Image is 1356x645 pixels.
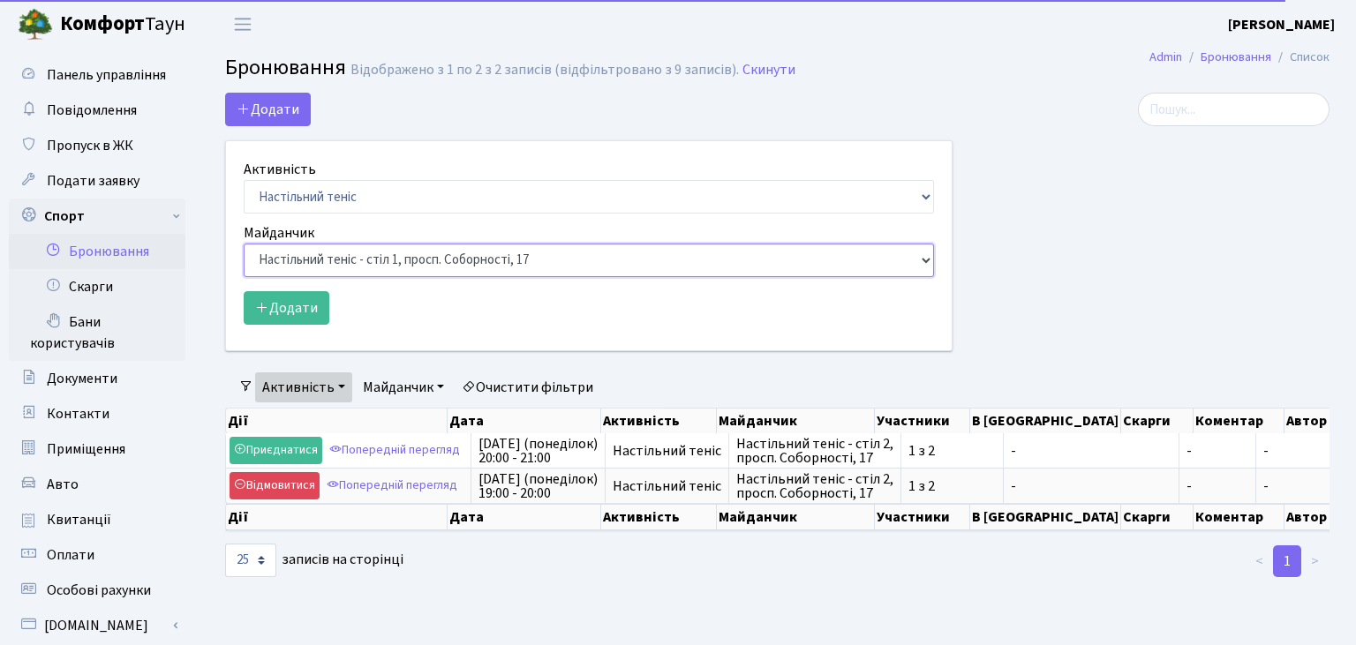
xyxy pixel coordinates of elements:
a: Контакти [9,396,185,431]
span: Подати заявку [47,171,139,191]
span: - [1186,479,1248,493]
th: Скарги [1121,504,1194,530]
th: Скарги [1121,409,1194,433]
span: Документи [47,369,117,388]
span: Контакти [47,404,109,424]
span: - [1263,441,1269,461]
span: Приміщення [47,439,125,459]
span: Настільний теніс - стіл 2, просп. Соборності, 17 [736,472,893,500]
button: Додати [244,291,329,325]
span: - [1186,444,1248,458]
th: Майданчик [717,409,875,433]
th: Дії [226,409,448,433]
a: Авто [9,467,185,502]
th: Участники [875,409,971,433]
span: Настільний теніс [613,444,721,458]
span: - [1011,444,1171,458]
a: [PERSON_NAME] [1228,14,1335,35]
button: Додати [225,93,311,126]
a: Документи [9,361,185,396]
a: Бронювання [1201,48,1271,66]
th: Участники [875,504,971,530]
th: Коментар [1194,409,1284,433]
label: Активність [244,159,316,180]
b: Комфорт [60,10,145,38]
label: Майданчик [244,222,314,244]
span: Пропуск в ЖК [47,136,133,155]
span: Настільний теніс [613,479,721,493]
img: logo.png [18,7,53,42]
th: Дата [448,504,601,530]
a: Попередній перегляд [322,472,462,499]
a: 1 [1273,545,1301,577]
span: Авто [47,475,79,494]
a: Спорт [9,199,185,234]
a: Приєднатися [230,437,322,464]
a: Майданчик [356,372,451,402]
a: Панель управління [9,57,185,93]
label: записів на сторінці [225,544,403,577]
a: Повідомлення [9,93,185,128]
a: Приміщення [9,431,185,467]
nav: breadcrumb [1123,39,1356,76]
th: В [GEOGRAPHIC_DATA] [970,504,1121,530]
th: Активність [601,409,717,433]
a: Скинути [742,62,795,79]
th: Дії [226,504,448,530]
a: Пропуск в ЖК [9,128,185,163]
select: записів на сторінці [225,544,276,577]
span: Таун [60,10,185,40]
span: Бронювання [225,52,346,83]
th: Активність [601,504,717,530]
th: Коментар [1194,504,1284,530]
span: Квитанції [47,510,111,529]
div: Відображено з 1 по 2 з 2 записів (відфільтровано з 9 записів). [350,62,739,79]
span: [DATE] (понеділок) 19:00 - 20:00 [478,472,598,500]
input: Пошук... [1138,93,1330,126]
span: Панель управління [47,65,166,85]
b: [PERSON_NAME] [1228,15,1335,34]
a: [DOMAIN_NAME] [9,608,185,643]
a: Очистити фільтри [455,372,600,402]
th: Дата [448,409,601,433]
a: Активність [255,372,352,402]
a: Оплати [9,537,185,573]
span: 1 з 2 [908,444,996,458]
a: Подати заявку [9,163,185,199]
a: Скарги [9,269,185,304]
a: Квитанції [9,502,185,537]
li: Список [1271,48,1330,67]
span: - [1263,476,1269,496]
span: Особові рахунки [47,581,151,600]
a: Бронювання [9,234,185,269]
span: 1 з 2 [908,479,996,493]
a: Особові рахунки [9,573,185,608]
span: [DATE] (понеділок) 20:00 - 21:00 [478,437,598,465]
th: Майданчик [717,504,875,530]
a: Відмовитися [230,472,320,499]
button: Переключити навігацію [221,10,265,39]
a: Admin [1149,48,1182,66]
span: Повідомлення [47,101,137,120]
th: В [GEOGRAPHIC_DATA] [970,409,1121,433]
span: Настільний теніс - стіл 2, просп. Соборності, 17 [736,437,893,465]
span: - [1011,479,1171,493]
a: Бани користувачів [9,304,185,361]
a: Попередній перегляд [325,437,464,464]
span: Оплати [47,545,94,565]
